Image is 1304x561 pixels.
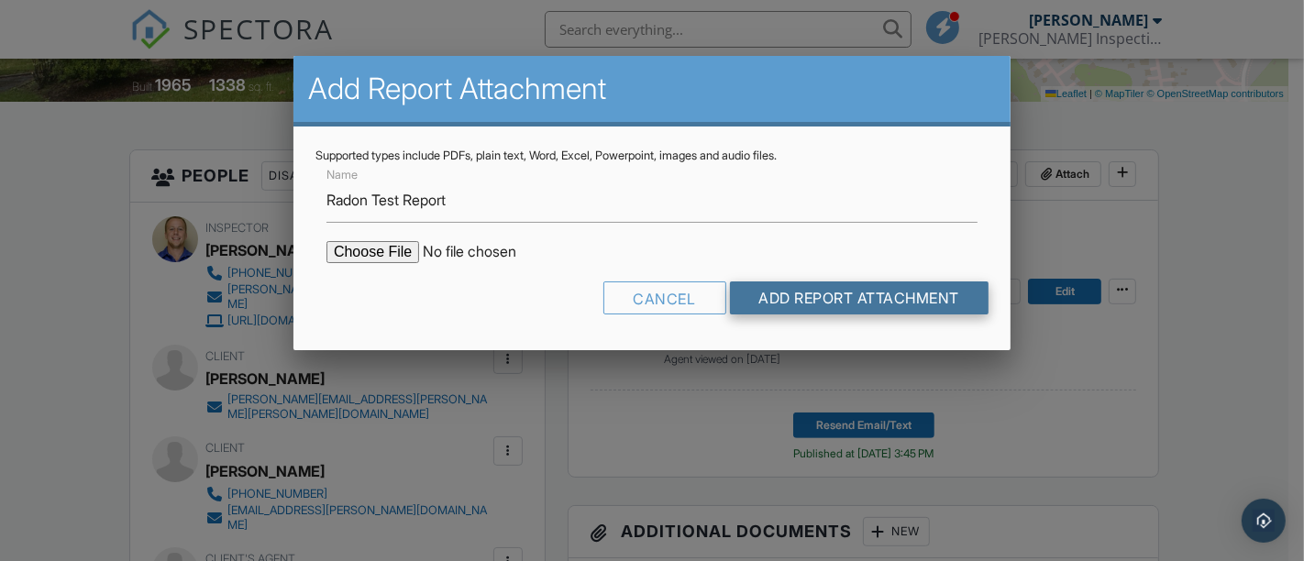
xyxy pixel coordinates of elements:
h2: Add Report Attachment [308,71,996,107]
label: Name [326,167,358,183]
div: Open Intercom Messenger [1242,499,1286,543]
div: Cancel [603,281,726,314]
input: Add Report Attachment [730,281,989,314]
div: Supported types include PDFs, plain text, Word, Excel, Powerpoint, images and audio files. [315,148,989,163]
